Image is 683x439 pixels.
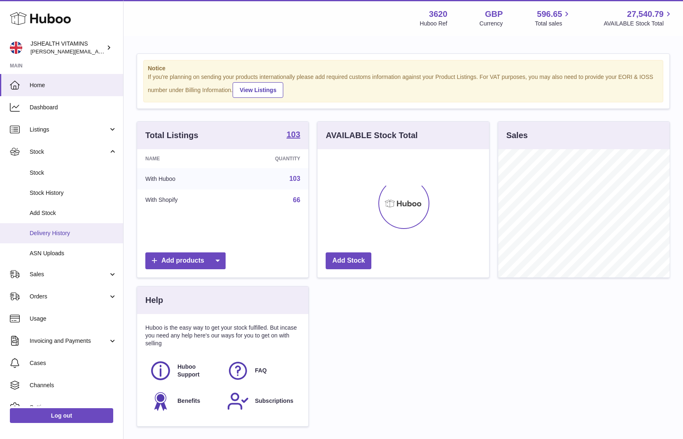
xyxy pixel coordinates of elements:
[137,189,229,211] td: With Shopify
[10,42,22,54] img: francesca@jshealthvitamins.com
[326,252,371,269] a: Add Stock
[30,315,117,323] span: Usage
[30,337,108,345] span: Invoicing and Payments
[604,20,673,28] span: AVAILABLE Stock Total
[30,81,117,89] span: Home
[10,408,113,423] a: Log out
[30,250,117,257] span: ASN Uploads
[149,360,219,382] a: Huboo Support
[287,130,300,139] strong: 103
[148,65,659,72] strong: Notice
[429,9,448,20] strong: 3620
[30,40,105,55] div: JSHEALTH VITAMINS
[289,175,301,182] a: 103
[535,20,571,28] span: Total sales
[30,359,117,367] span: Cases
[30,126,108,134] span: Listings
[30,104,117,111] span: Dashboard
[145,130,198,141] h3: Total Listings
[30,48,165,55] span: [PERSON_NAME][EMAIL_ADDRESS][DOMAIN_NAME]
[148,73,659,98] div: If you're planning on sending your products internationally please add required customs informati...
[30,148,108,156] span: Stock
[177,397,200,405] span: Benefits
[255,397,293,405] span: Subscriptions
[293,196,301,203] a: 66
[227,360,296,382] a: FAQ
[30,270,108,278] span: Sales
[145,252,226,269] a: Add products
[30,209,117,217] span: Add Stock
[177,363,218,379] span: Huboo Support
[255,367,267,374] span: FAQ
[480,20,503,28] div: Currency
[227,390,296,412] a: Subscriptions
[30,229,117,237] span: Delivery History
[149,390,219,412] a: Benefits
[137,168,229,189] td: With Huboo
[30,293,108,300] span: Orders
[30,381,117,389] span: Channels
[535,9,571,28] a: 596.65 Total sales
[233,82,283,98] a: View Listings
[604,9,673,28] a: 27,540.79 AVAILABLE Stock Total
[145,295,163,306] h3: Help
[537,9,562,20] span: 596.65
[137,149,229,168] th: Name
[326,130,417,141] h3: AVAILABLE Stock Total
[506,130,528,141] h3: Sales
[287,130,300,140] a: 103
[145,324,300,347] p: Huboo is the easy way to get your stock fulfilled. But incase you need any help here's our ways f...
[627,9,664,20] span: 27,540.79
[420,20,448,28] div: Huboo Ref
[30,189,117,197] span: Stock History
[30,404,117,411] span: Settings
[485,9,503,20] strong: GBP
[30,169,117,177] span: Stock
[229,149,308,168] th: Quantity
